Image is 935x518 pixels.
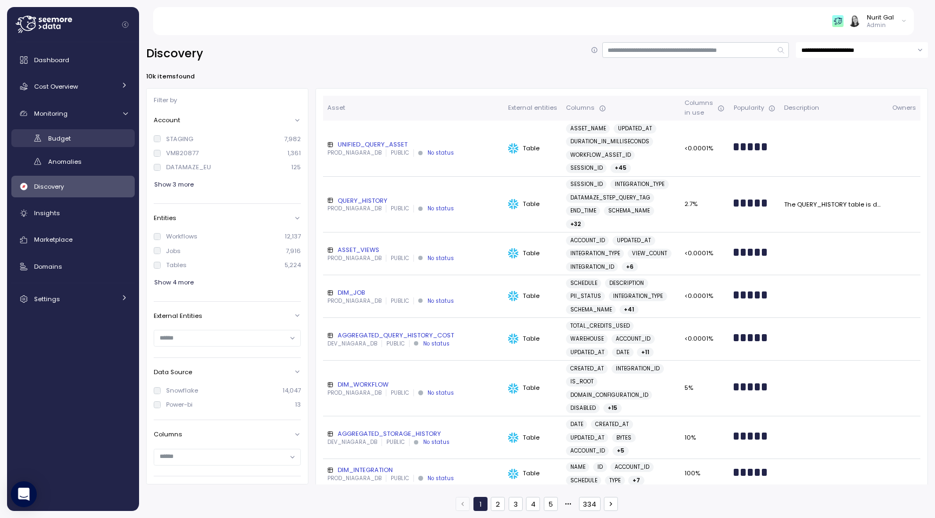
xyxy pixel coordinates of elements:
div: No status [427,475,454,482]
div: Table [508,248,557,259]
span: Show 3 more [154,177,194,192]
div: Power-bi [166,400,193,409]
img: ACg8ocIVugc3DtI--ID6pffOeA5XcvoqExjdOmyrlhjOptQpqjom7zQ=s96-c [848,15,860,26]
div: Table [508,433,557,443]
div: DIM_INTEGRATION [327,466,499,474]
div: Open Intercom Messenger [11,481,37,507]
div: UNIFIED_QUERY_ASSET [327,140,499,149]
div: Description [784,103,884,113]
div: Popularity [734,103,775,113]
a: END_TIME [566,206,601,216]
a: SESSION_ID [566,180,607,189]
div: No status [423,439,450,446]
a: NAME [566,462,590,472]
span: Domains [34,262,62,271]
a: INTEGRATION_ID [566,262,618,272]
span: WAREHOUSE [570,334,604,344]
div: Jobs [166,247,181,255]
span: UPDATED_AT [618,124,652,134]
p: PUBLIC [391,297,409,305]
span: ASSET_NAME [570,124,606,134]
a: SCHEMA_NAME [566,305,616,315]
span: NAME [570,462,585,472]
div: Table [508,199,557,210]
td: 5% [680,361,729,416]
td: <0.0001% [680,318,729,361]
span: DOMAIN_CONFIGURATION_ID [570,390,648,400]
a: ACCOUNT_ID [611,334,655,344]
a: Cost Overview [11,76,135,97]
a: UPDATED_AT [566,433,609,443]
span: SCHEDULE [570,278,597,288]
p: PROD_NIAGARA_DB [327,475,381,482]
a: WORKFLOW_ASSET_ID [566,150,635,160]
td: <0.0001% [680,233,729,275]
span: Cost Overview [34,82,78,91]
div: DIM_JOB [327,288,499,297]
div: No status [427,255,454,262]
span: IS_ROOT [570,377,594,387]
a: ASSET_NAME [566,124,610,134]
a: Settings [11,288,135,310]
a: BYTES [612,433,636,443]
div: Owners [892,103,916,113]
td: 10% [680,416,729,459]
a: TYPE [605,476,625,486]
p: PROD_NIAGARA_DB [327,205,381,212]
span: VIEW_COUNT [632,249,667,258]
span: DATE [570,420,583,429]
span: SCHEMA_NAME [570,305,612,315]
span: DATE [616,348,629,357]
span: Marketplace [34,235,73,244]
button: 1 [473,497,488,511]
p: Filter by [154,96,177,104]
a: ACCOUNT_ID [566,446,609,456]
td: <0.0001% [680,121,729,176]
span: PII_STATUS [570,291,601,301]
a: Marketplace [11,229,135,251]
a: ACCOUNT_ID [610,462,654,472]
a: Budget [11,129,135,147]
a: DATE [612,348,634,357]
a: UPDATED_AT [613,236,655,245]
div: STAGING [166,135,193,143]
div: Table [508,291,557,302]
p: Account [154,116,180,124]
a: Domains [11,256,135,277]
span: SCHEMA_NAME [608,206,650,216]
span: + 7 [633,476,640,486]
p: Data Source [154,368,192,376]
button: 2 [491,497,505,511]
span: ACCOUNT_ID [616,334,650,344]
td: 100% [680,459,729,489]
span: UPDATED_AT [617,236,651,245]
button: Show 3 more [154,177,194,192]
span: Insights [34,209,60,217]
td: 2.7% [680,177,729,233]
p: 12,137 [285,232,301,241]
div: ASSET_VIEWS [327,245,499,254]
a: CREATED_AT [591,420,633,429]
div: No status [423,340,450,348]
span: DISABLED [570,403,596,413]
a: TOTAL_CREDITS_USED [566,321,634,331]
span: ID [597,462,603,472]
p: Admin [867,22,894,29]
p: PUBLIC [391,149,409,157]
p: PUBLIC [391,389,409,397]
a: WAREHOUSE [566,334,608,344]
span: INTEGRATION_TYPE [570,249,620,258]
p: 14,047 [282,386,301,395]
a: DIM_INTEGRATIONPROD_NIAGARA_DBPUBLICNo status [327,466,499,482]
p: Entities [154,214,176,222]
a: PII_STATUS [566,291,605,301]
span: UPDATED_AT [570,348,604,357]
span: Show 4 more [154,275,194,290]
a: CREATED_AT [566,364,608,374]
div: QUERY_HISTORY [327,196,499,205]
button: 5 [544,497,558,511]
span: END_TIME [570,206,596,216]
button: 3 [509,497,523,511]
p: PROD_NIAGARA_DB [327,255,381,262]
a: INTEGRATION_TYPE [566,249,624,258]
